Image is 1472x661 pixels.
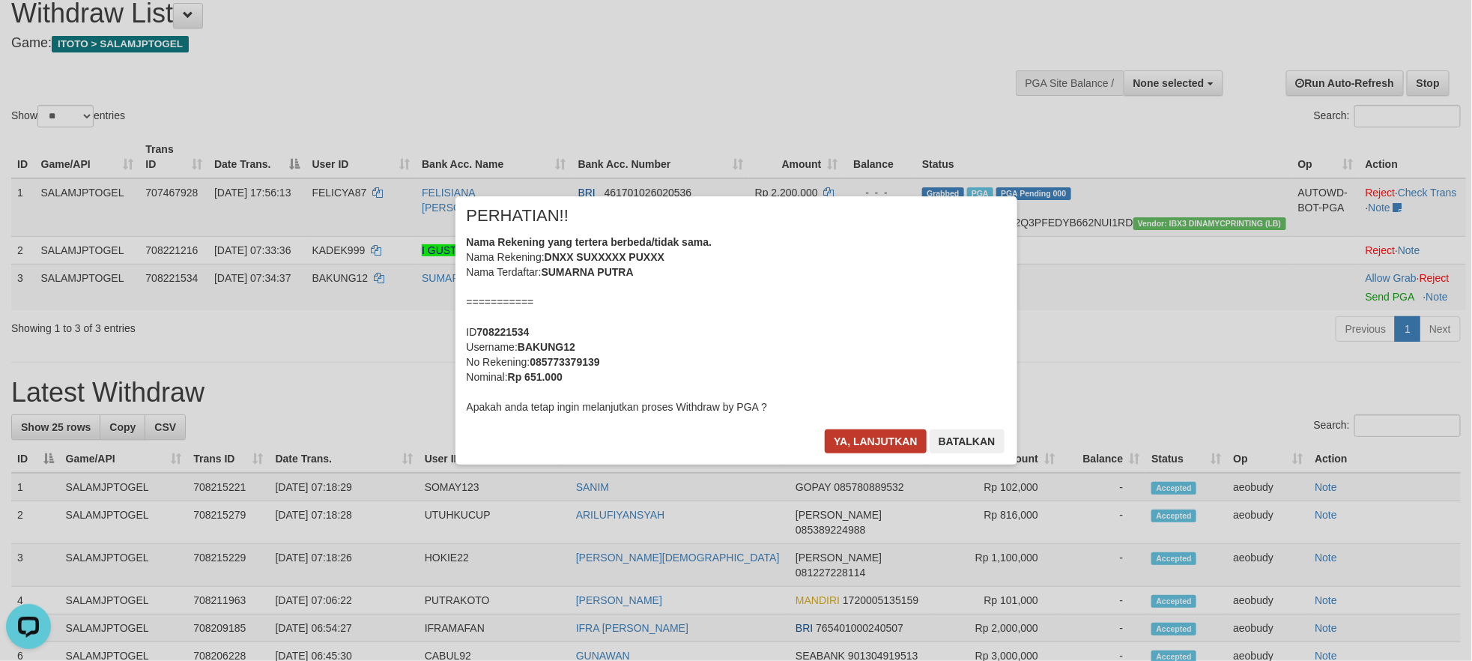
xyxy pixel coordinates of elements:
[477,326,530,338] b: 708221534
[930,429,1005,453] button: Batalkan
[467,208,569,223] span: PERHATIAN!!
[530,356,599,368] b: 085773379139
[825,429,927,453] button: Ya, lanjutkan
[508,371,563,383] b: Rp 651.000
[545,251,664,263] b: DNXX SUXXXXX PUXXX
[6,6,51,51] button: Open LiveChat chat widget
[518,341,575,353] b: BAKUNG12
[467,236,712,248] b: Nama Rekening yang tertera berbeda/tidak sama.
[542,266,634,278] b: SUMARNA PUTRA
[467,235,1006,414] div: Nama Rekening: Nama Terdaftar: =========== ID Username: No Rekening: Nominal: Apakah anda tetap i...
